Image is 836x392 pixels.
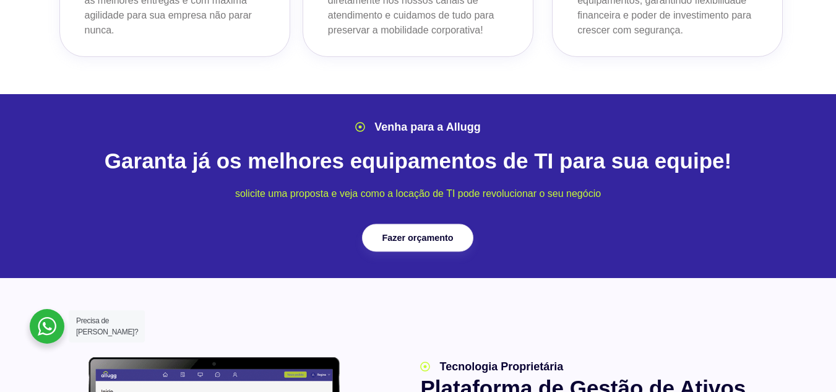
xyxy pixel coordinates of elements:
span: Tecnologia Proprietária [436,359,563,375]
span: Precisa de [PERSON_NAME]? [76,316,138,336]
h2: Garanta já os melhores equipamentos de TI para sua equipe! [53,148,783,174]
div: Widget de chat [613,233,836,392]
span: Venha para a Allugg [371,119,480,136]
p: solicite uma proposta e veja como a locação de TI pode revolucionar o seu negócio [53,186,783,201]
span: Fazer orçamento [382,233,454,242]
a: Fazer orçamento [362,224,473,251]
iframe: Chat Widget [613,233,836,392]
